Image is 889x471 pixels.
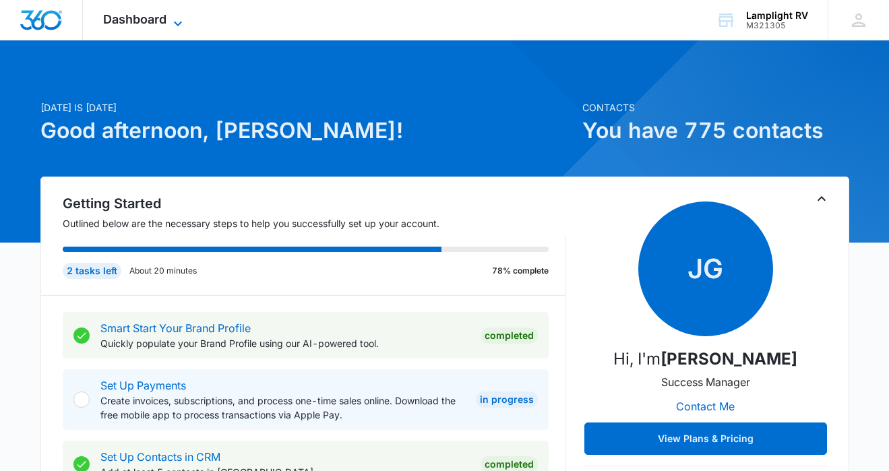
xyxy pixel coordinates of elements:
a: Smart Start Your Brand Profile [100,321,251,335]
div: account name [746,10,808,21]
p: About 20 minutes [129,265,197,277]
h1: You have 775 contacts [582,115,849,147]
div: In Progress [476,391,538,408]
p: [DATE] is [DATE] [40,100,574,115]
button: Toggle Collapse [814,191,830,207]
h1: Good afternoon, [PERSON_NAME]! [40,115,574,147]
a: Set Up Contacts in CRM [100,450,220,464]
a: Set Up Payments [100,379,186,392]
p: Contacts [582,100,849,115]
p: Success Manager [661,374,750,390]
button: Contact Me [663,390,748,422]
p: Quickly populate your Brand Profile using our AI-powered tool. [100,336,470,350]
div: Completed [481,327,538,344]
div: account id [746,21,808,30]
h2: Getting Started [63,193,565,214]
strong: [PERSON_NAME] [661,349,797,369]
p: Create invoices, subscriptions, and process one-time sales online. Download the free mobile app t... [100,394,465,422]
span: Dashboard [103,12,166,26]
p: Outlined below are the necessary steps to help you successfully set up your account. [63,216,565,230]
button: View Plans & Pricing [584,422,827,455]
span: JG [638,201,773,336]
p: Hi, I'm [613,347,797,371]
div: 2 tasks left [63,263,121,279]
p: 78% complete [492,265,549,277]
